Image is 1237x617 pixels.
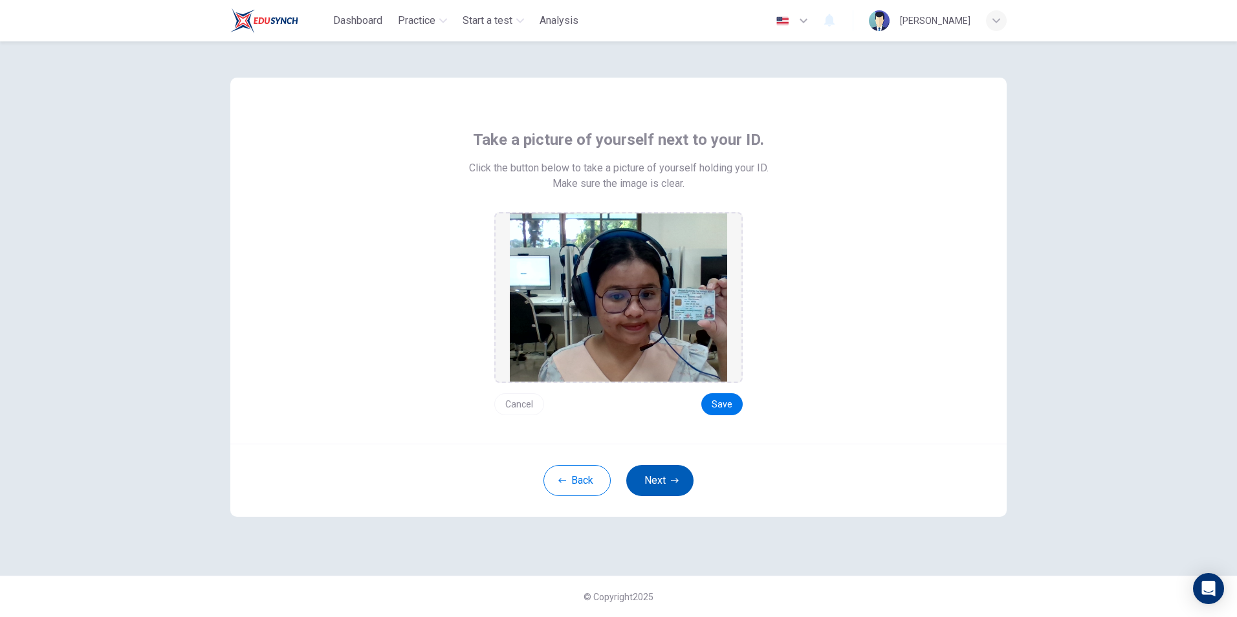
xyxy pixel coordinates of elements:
img: Profile picture [869,10,890,31]
span: Click the button below to take a picture of yourself holding your ID. [469,160,769,176]
span: Analysis [540,13,578,28]
div: [PERSON_NAME] [900,13,970,28]
button: Back [543,465,611,496]
a: Train Test logo [230,8,328,34]
button: Cancel [494,393,544,415]
div: Open Intercom Messenger [1193,573,1224,604]
button: Next [626,465,694,496]
span: Practice [398,13,435,28]
img: en [774,16,791,26]
img: preview screemshot [510,213,727,382]
button: Start a test [457,9,529,32]
button: Save [701,393,743,415]
span: Start a test [463,13,512,28]
span: Dashboard [333,13,382,28]
button: Analysis [534,9,584,32]
img: Train Test logo [230,8,298,34]
span: © Copyright 2025 [584,592,653,602]
button: Dashboard [328,9,388,32]
span: Make sure the image is clear. [553,176,684,191]
button: Practice [393,9,452,32]
span: Take a picture of yourself next to your ID. [473,129,764,150]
